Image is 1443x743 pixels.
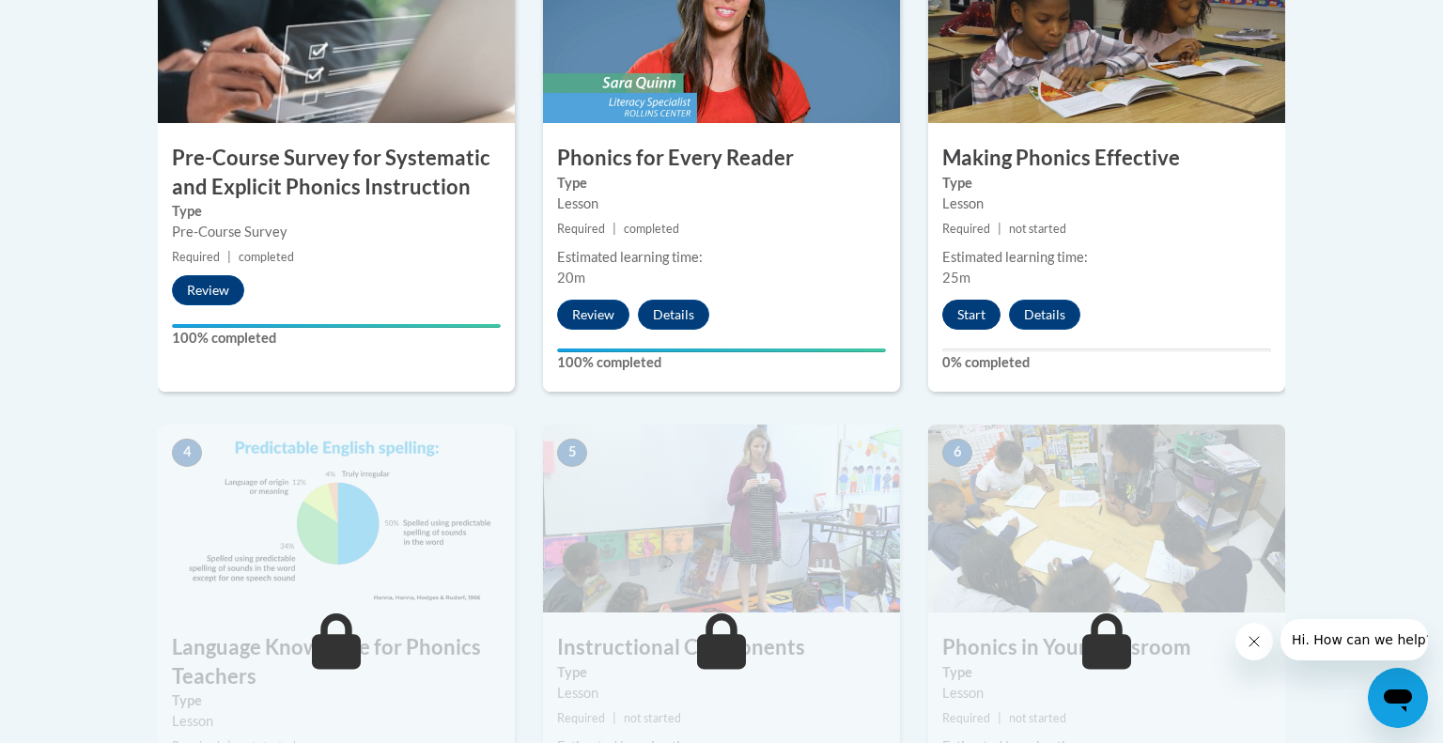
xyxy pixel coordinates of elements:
span: 4 [172,439,202,467]
button: Review [557,300,629,330]
h3: Phonics for Every Reader [543,144,900,173]
span: Required [172,250,220,264]
div: Lesson [557,683,886,704]
button: Review [172,275,244,305]
span: Required [942,711,990,725]
span: | [613,222,616,236]
div: Estimated learning time: [942,247,1271,268]
label: Type [172,690,501,711]
span: 25m [942,270,970,286]
span: completed [239,250,294,264]
button: Details [1009,300,1080,330]
div: Lesson [942,193,1271,214]
span: 6 [942,439,972,467]
img: Course Image [158,425,515,612]
div: Pre-Course Survey [172,222,501,242]
label: Type [557,173,886,193]
label: 100% completed [557,352,886,373]
iframe: Button to launch messaging window [1368,668,1428,728]
h3: Making Phonics Effective [928,144,1285,173]
span: | [613,711,616,725]
span: | [998,222,1001,236]
button: Start [942,300,1001,330]
iframe: Close message [1235,623,1273,660]
img: Course Image [928,425,1285,612]
div: Lesson [172,711,501,732]
h3: Language Knowledge for Phonics Teachers [158,633,515,691]
span: Required [557,222,605,236]
span: completed [624,222,679,236]
div: Lesson [942,683,1271,704]
span: 20m [557,270,585,286]
iframe: Message from company [1280,619,1428,660]
span: | [227,250,231,264]
span: Required [942,222,990,236]
span: Hi. How can we help? [11,13,152,28]
span: | [998,711,1001,725]
div: Lesson [557,193,886,214]
button: Details [638,300,709,330]
div: Your progress [557,348,886,352]
span: 5 [557,439,587,467]
h3: Phonics in Your Classroom [928,633,1285,662]
img: Course Image [543,425,900,612]
h3: Instructional Components [543,633,900,662]
label: Type [942,662,1271,683]
label: Type [172,201,501,222]
span: Required [557,711,605,725]
label: Type [942,173,1271,193]
h3: Pre-Course Survey for Systematic and Explicit Phonics Instruction [158,144,515,202]
div: Your progress [172,324,501,328]
div: Estimated learning time: [557,247,886,268]
span: not started [1009,222,1066,236]
span: not started [1009,711,1066,725]
label: 0% completed [942,352,1271,373]
span: not started [624,711,681,725]
label: 100% completed [172,328,501,348]
label: Type [557,662,886,683]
